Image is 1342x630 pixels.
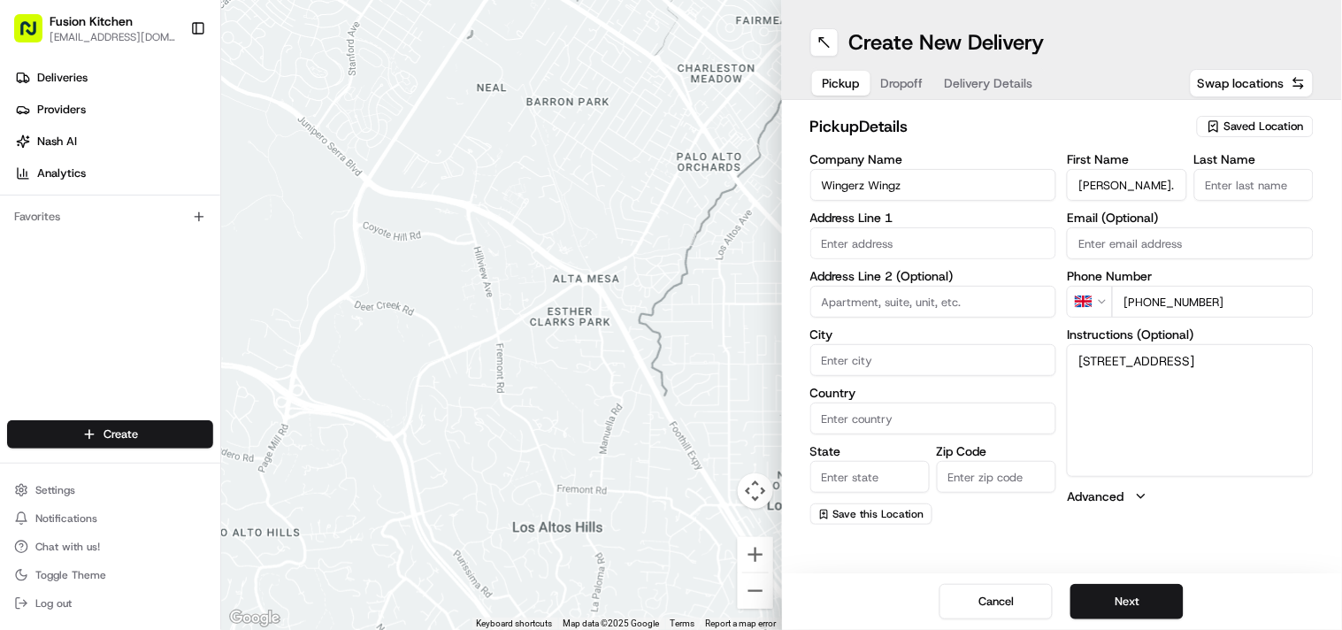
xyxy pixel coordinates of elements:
[18,169,50,201] img: 1736555255976-a54dd68f-1ca7-489b-9aae-adbdc363a1c4
[1224,119,1304,134] span: Saved Location
[7,420,213,449] button: Create
[11,388,142,420] a: 📗Knowledge Base
[7,478,213,503] button: Settings
[18,18,53,53] img: Nash
[80,187,243,201] div: We're available if you need us!
[7,506,213,531] button: Notifications
[35,596,72,611] span: Log out
[1197,114,1314,139] button: Saved Location
[945,74,1033,92] span: Delivery Details
[671,618,695,628] a: Terms (opens in new tab)
[37,165,86,181] span: Analytics
[50,12,133,30] button: Fusion Kitchen
[226,607,284,630] img: Google
[810,270,1057,282] label: Address Line 2 (Optional)
[18,305,46,334] img: Joana Marie Avellanoza
[125,438,214,452] a: Powered byPylon
[150,397,164,411] div: 💻
[738,573,773,609] button: Zoom out
[738,473,773,509] button: Map camera controls
[50,30,176,44] button: [EMAIL_ADDRESS][DOMAIN_NAME]
[7,534,213,559] button: Chat with us!
[238,322,244,336] span: •
[1194,169,1314,201] input: Enter last name
[564,618,660,628] span: Map data ©2025 Google
[37,102,86,118] span: Providers
[18,257,46,286] img: Klarizel Pensader
[1194,153,1314,165] label: Last Name
[35,396,135,413] span: Knowledge Base
[18,71,322,99] p: Welcome 👋
[810,387,1057,399] label: Country
[80,169,290,187] div: Start new chat
[104,426,138,442] span: Create
[35,483,75,497] span: Settings
[939,584,1053,619] button: Cancel
[810,169,1057,201] input: Enter company name
[810,227,1057,259] input: Enter address
[301,174,322,196] button: Start new chat
[55,274,146,288] span: Klarizel Pensader
[37,169,69,201] img: 1724597045416-56b7ee45-8013-43a0-a6f9-03cb97ddad50
[7,7,183,50] button: Fusion Kitchen[EMAIL_ADDRESS][DOMAIN_NAME]
[810,114,1187,139] h2: pickup Details
[1190,69,1314,97] button: Swap locations
[7,159,220,188] a: Analytics
[810,328,1057,341] label: City
[1067,488,1314,505] button: Advanced
[937,461,1056,493] input: Enter zip code
[7,563,213,588] button: Toggle Theme
[810,211,1057,224] label: Address Line 1
[35,511,97,526] span: Notifications
[35,540,100,554] span: Chat with us!
[1067,270,1314,282] label: Phone Number
[226,607,284,630] a: Open this area in Google Maps (opens a new window)
[7,64,220,92] a: Deliveries
[881,74,924,92] span: Dropoff
[167,396,284,413] span: API Documentation
[1070,584,1184,619] button: Next
[142,388,291,420] a: 💻API Documentation
[1067,344,1314,477] textarea: [STREET_ADDRESS]
[55,322,234,336] span: [PERSON_NAME] [PERSON_NAME]
[810,286,1057,318] input: Apartment, suite, unit, etc.
[810,461,930,493] input: Enter state
[810,344,1057,376] input: Enter city
[35,323,50,337] img: 1736555255976-a54dd68f-1ca7-489b-9aae-adbdc363a1c4
[18,230,119,244] div: Past conversations
[7,127,220,156] a: Nash AI
[248,322,284,336] span: [DATE]
[937,445,1056,457] label: Zip Code
[833,507,924,521] span: Save this Location
[706,618,777,628] a: Report a map error
[477,618,553,630] button: Keyboard shortcuts
[1198,74,1284,92] span: Swap locations
[7,96,220,124] a: Providers
[46,114,292,133] input: Clear
[738,537,773,572] button: Zoom in
[150,274,156,288] span: •
[7,203,213,231] div: Favorites
[1067,328,1314,341] label: Instructions (Optional)
[35,568,106,582] span: Toggle Theme
[823,74,860,92] span: Pickup
[1112,286,1314,318] input: Enter phone number
[159,274,202,288] span: 1:13 PM
[37,70,88,86] span: Deliveries
[810,503,932,525] button: Save this Location
[1067,227,1314,259] input: Enter email address
[810,153,1057,165] label: Company Name
[7,591,213,616] button: Log out
[810,403,1057,434] input: Enter country
[37,134,77,150] span: Nash AI
[1067,169,1186,201] input: Enter first name
[1067,211,1314,224] label: Email (Optional)
[810,445,930,457] label: State
[176,439,214,452] span: Pylon
[849,28,1045,57] h1: Create New Delivery
[35,275,50,289] img: 1736555255976-a54dd68f-1ca7-489b-9aae-adbdc363a1c4
[1067,488,1123,505] label: Advanced
[18,397,32,411] div: 📗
